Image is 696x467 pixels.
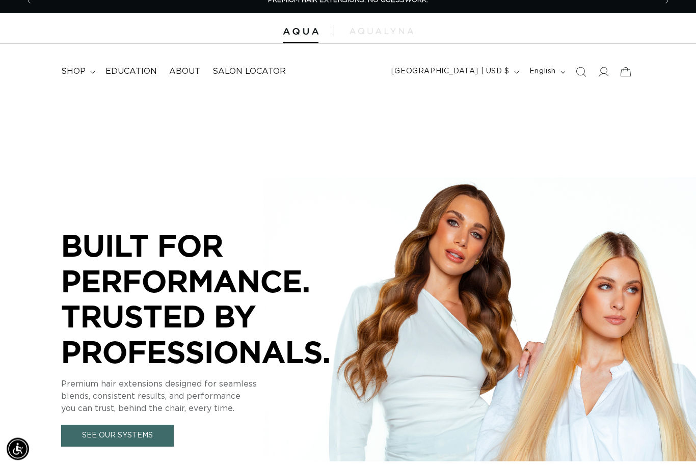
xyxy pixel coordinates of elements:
img: Aqua Hair Extensions [283,29,318,36]
a: About [163,61,206,84]
span: Salon Locator [212,67,286,77]
p: Premium hair extensions designed for seamless blends, consistent results, and performance you can... [61,378,367,415]
span: Education [105,67,157,77]
summary: Search [570,61,592,84]
div: Accessibility Menu [7,438,29,460]
button: [GEOGRAPHIC_DATA] | USD $ [385,63,523,82]
span: [GEOGRAPHIC_DATA] | USD $ [391,67,510,77]
a: See Our Systems [61,425,174,447]
button: English [523,63,570,82]
img: aqualyna.com [350,29,413,35]
span: English [529,67,556,77]
span: shop [61,67,86,77]
p: BUILT FOR PERFORMANCE. TRUSTED BY PROFESSIONALS. [61,228,367,370]
a: Education [99,61,163,84]
a: Salon Locator [206,61,292,84]
span: About [169,67,200,77]
summary: shop [55,61,99,84]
